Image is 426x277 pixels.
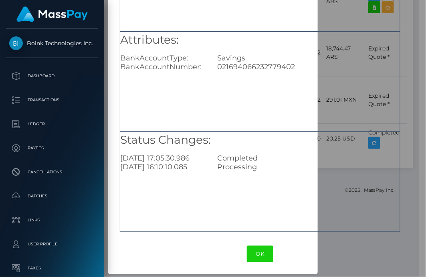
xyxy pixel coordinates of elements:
div: [DATE] 16:10:10.085 [114,163,212,171]
img: Boink Technologies Inc. [9,36,23,50]
p: Ledger [9,118,95,130]
p: Payees [9,142,95,154]
div: Processing [212,163,406,171]
p: Dashboard [9,70,95,82]
img: MassPay Logo [16,6,88,22]
p: Cancellations [9,166,95,178]
div: 021694066232779402 [212,62,406,71]
h5: Attributes: [120,32,400,48]
div: [DATE] 17:05:30.986 [114,154,212,163]
p: Batches [9,190,95,202]
div: Completed [212,154,406,163]
div: Savings [212,54,406,62]
p: Taxes [9,262,95,274]
div: BankAccountType: [114,54,212,62]
p: Transactions [9,94,95,106]
div: BankAccountNumber: [114,62,212,71]
p: Links [9,214,95,226]
p: User Profile [9,238,95,250]
h5: Status Changes: [120,132,400,148]
button: OK [247,246,273,262]
span: Boink Technologies Inc. [6,40,98,47]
